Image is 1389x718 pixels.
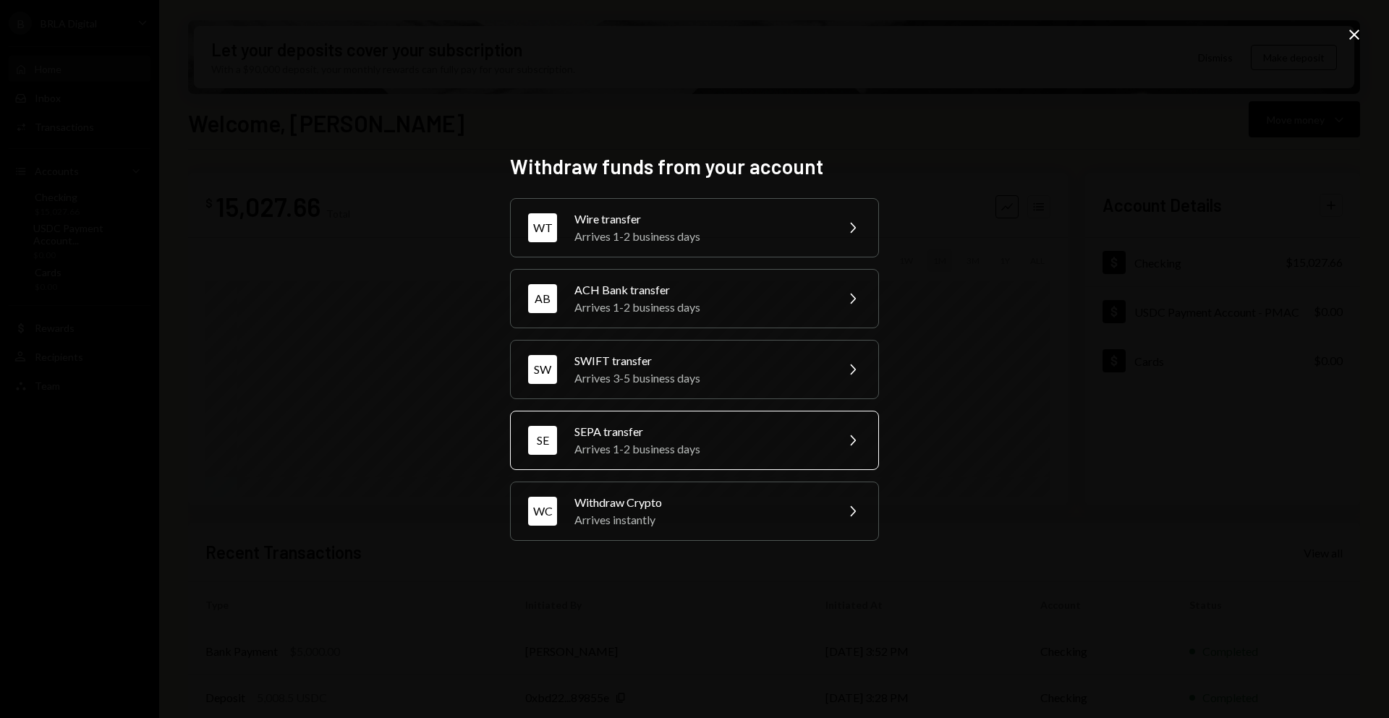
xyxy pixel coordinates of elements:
[528,426,557,455] div: SE
[510,411,879,470] button: SESEPA transferArrives 1-2 business days
[574,299,826,316] div: Arrives 1-2 business days
[574,440,826,458] div: Arrives 1-2 business days
[574,369,826,387] div: Arrives 3-5 business days
[574,281,826,299] div: ACH Bank transfer
[510,269,879,328] button: ABACH Bank transferArrives 1-2 business days
[510,198,879,257] button: WTWire transferArrives 1-2 business days
[574,228,826,245] div: Arrives 1-2 business days
[574,494,826,511] div: Withdraw Crypto
[510,153,879,181] h2: Withdraw funds from your account
[510,482,879,541] button: WCWithdraw CryptoArrives instantly
[574,511,826,529] div: Arrives instantly
[528,355,557,384] div: SW
[510,340,879,399] button: SWSWIFT transferArrives 3-5 business days
[574,352,826,369] div: SWIFT transfer
[528,213,557,242] div: WT
[574,423,826,440] div: SEPA transfer
[574,210,826,228] div: Wire transfer
[528,284,557,313] div: AB
[528,497,557,526] div: WC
